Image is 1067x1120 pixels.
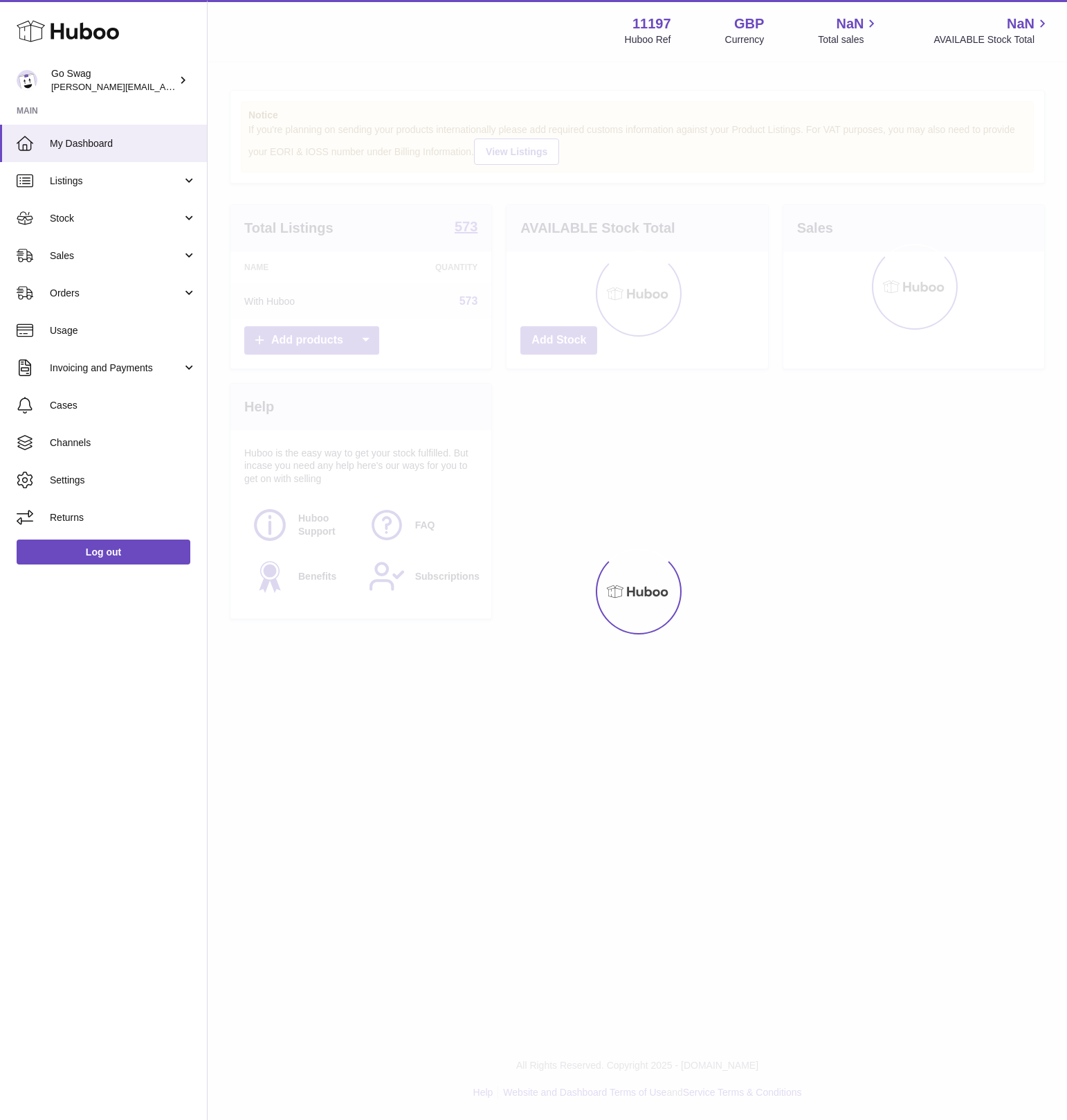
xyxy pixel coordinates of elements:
span: Settings [50,474,197,487]
span: Total sales [818,33,879,46]
span: Sales [50,249,182,263]
a: NaN AVAILABLE Stock Total [933,15,1050,46]
span: AVAILABLE Stock Total [933,33,1050,46]
span: NaN [836,15,864,33]
span: [PERSON_NAME][EMAIL_ADDRESS][DOMAIN_NAME] [51,81,277,92]
span: My Dashboard [50,137,197,150]
strong: GBP [734,15,764,33]
span: Orders [50,287,182,300]
a: Log out [17,540,190,565]
a: NaN Total sales [818,15,879,46]
span: Channels [50,436,197,450]
div: Currency [725,33,765,46]
span: Returns [50,511,197,524]
span: Usage [50,324,197,337]
span: Listings [50,175,182,188]
span: Cases [50,399,197,412]
span: Invoicing and Payments [50,362,182,375]
span: Stock [50,212,182,225]
img: leigh@goswag.com [17,70,37,91]
span: NaN [1007,15,1034,33]
div: Huboo Ref [625,33,671,46]
strong: 11197 [632,15,671,33]
div: Go Swag [51,67,176,94]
